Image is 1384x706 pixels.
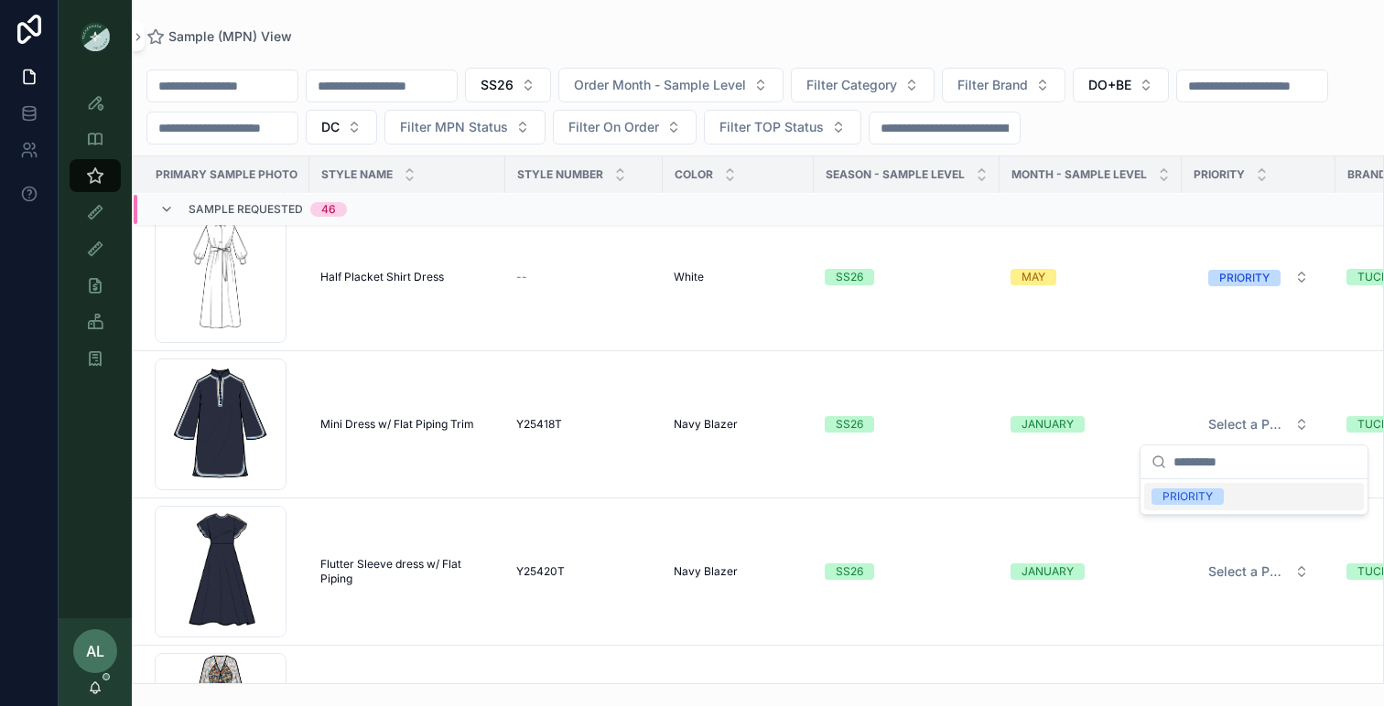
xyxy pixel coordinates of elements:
[1011,563,1171,580] a: JANUARY
[1208,415,1287,433] span: Select a PRIORITY
[1193,260,1325,294] a: Select Button
[1193,554,1325,589] a: Select Button
[320,557,494,586] a: Flutter Sleeve dress w/ Flat Piping
[1194,408,1324,441] button: Select Button
[1011,416,1171,433] a: JANUARY
[1208,562,1287,581] span: Select a PRIORITY
[189,202,303,217] span: Sample Requested
[306,110,377,144] button: Select Button
[1194,555,1324,588] button: Select Button
[384,110,546,144] button: Select Button
[836,563,863,580] div: SS26
[1022,269,1045,285] div: MAY
[674,564,738,579] span: Navy Blazer
[558,68,784,102] button: Select Button
[81,22,110,51] img: App logo
[320,270,444,284] span: Half Placket Shirt Dress
[1073,68,1169,102] button: Select Button
[516,270,652,284] a: --
[836,416,863,433] div: SS26
[321,167,393,182] span: Style Name
[516,270,527,284] span: --
[1088,76,1131,94] span: DO+BE
[156,167,297,182] span: PRIMARY SAMPLE PHOTO
[674,417,803,432] a: Navy Blazer
[1011,167,1147,182] span: MONTH - SAMPLE LEVEL
[465,68,551,102] button: Select Button
[825,563,989,580] a: SS26
[836,269,863,285] div: SS26
[168,27,292,46] span: Sample (MPN) View
[320,417,474,432] span: Mini Dress w/ Flat Piping Trim
[321,118,340,136] span: DC
[1219,270,1270,286] div: PRIORITY
[806,76,897,94] span: Filter Category
[674,417,738,432] span: Navy Blazer
[516,417,562,432] span: Y25418T
[516,564,565,579] span: Y25420T
[719,118,824,136] span: Filter TOP Status
[704,110,861,144] button: Select Button
[1022,563,1074,580] div: JANUARY
[516,564,652,579] a: Y25420T
[400,118,508,136] span: Filter MPN Status
[568,118,659,136] span: Filter On Order
[1193,407,1325,442] a: Select Button
[825,269,989,285] a: SS26
[957,76,1028,94] span: Filter Brand
[1141,479,1368,514] div: Suggestions
[574,76,746,94] span: Order Month - Sample Level
[1162,488,1213,505] div: PRIORITY
[826,167,965,182] span: Season - Sample Level
[481,76,514,94] span: SS26
[942,68,1065,102] button: Select Button
[517,167,603,182] span: Style Number
[516,417,652,432] a: Y25418T
[320,270,494,284] a: Half Placket Shirt Dress
[825,416,989,433] a: SS26
[675,167,713,182] span: Color
[674,270,803,284] a: White
[86,640,104,662] span: AL
[320,417,494,432] a: Mini Dress w/ Flat Piping Trim
[321,202,336,217] div: 46
[1022,416,1074,433] div: JANUARY
[1011,269,1171,285] a: MAY
[674,270,704,284] span: White
[146,27,292,46] a: Sample (MPN) View
[1194,167,1245,182] span: PRIORITY
[674,564,803,579] a: Navy Blazer
[1194,261,1324,294] button: Select Button
[791,68,935,102] button: Select Button
[59,73,132,399] div: scrollable content
[553,110,697,144] button: Select Button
